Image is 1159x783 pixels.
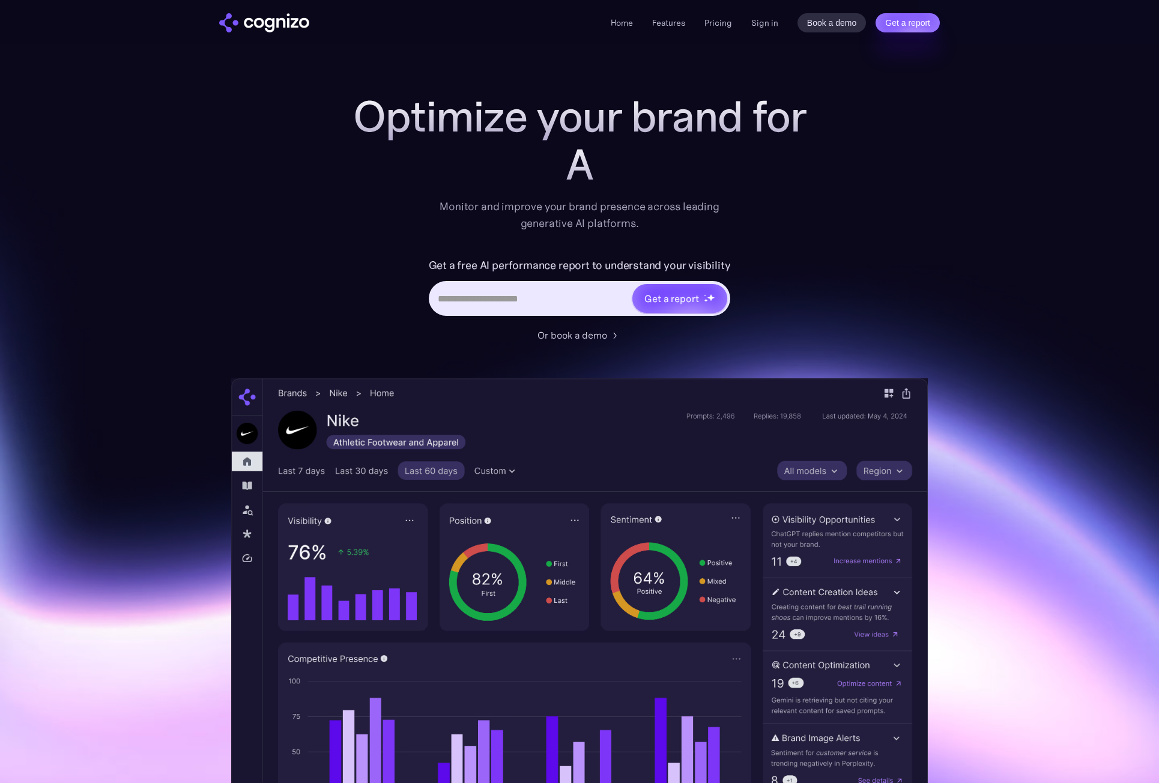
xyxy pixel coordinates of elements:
div: Or book a demo [537,328,607,342]
a: Or book a demo [537,328,622,342]
h1: Optimize your brand for [339,92,820,141]
img: star [704,294,706,296]
div: Get a report [644,291,698,306]
label: Get a free AI performance report to understand your visibility [429,256,731,275]
a: Get a reportstarstarstar [631,283,728,314]
a: Pricing [704,17,732,28]
a: Book a demo [797,13,867,32]
img: cognizo logo [219,13,309,32]
a: home [219,13,309,32]
img: star [707,294,715,301]
div: A [339,141,820,189]
a: Features [652,17,685,28]
div: Monitor and improve your brand presence across leading generative AI platforms. [432,198,727,232]
a: Sign in [751,16,778,30]
a: Home [611,17,633,28]
a: Get a report [876,13,940,32]
img: star [704,298,708,303]
form: Hero URL Input Form [429,256,731,322]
